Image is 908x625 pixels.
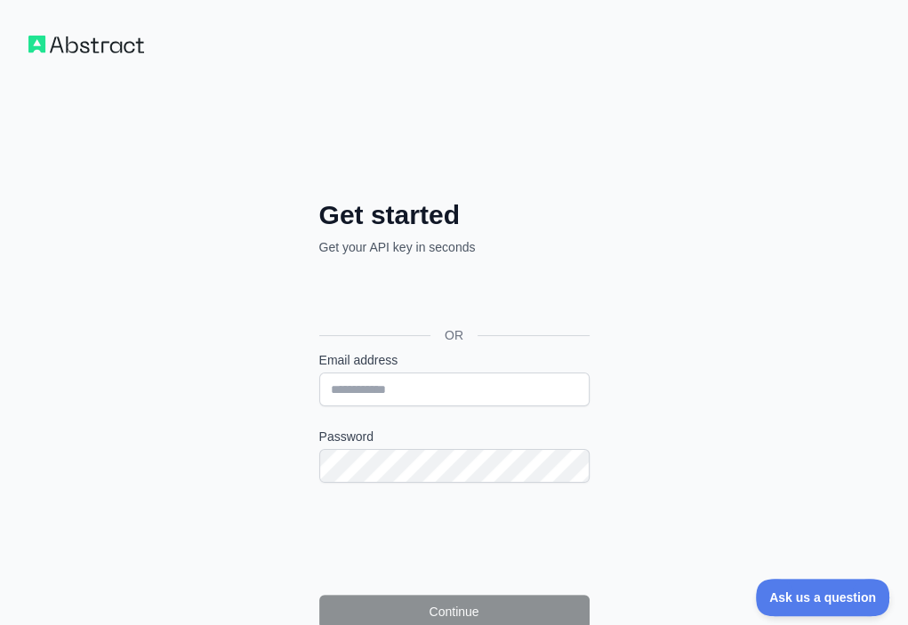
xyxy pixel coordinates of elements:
img: Workflow [28,36,144,53]
iframe: reCAPTCHA [319,504,590,573]
iframe: Toggle Customer Support [756,579,890,616]
label: Password [319,428,590,445]
p: Get your API key in seconds [319,238,590,256]
iframe: Przycisk Zaloguj się przez Google [310,276,595,315]
h2: Get started [319,199,590,231]
label: Email address [319,351,590,369]
span: OR [430,326,478,344]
